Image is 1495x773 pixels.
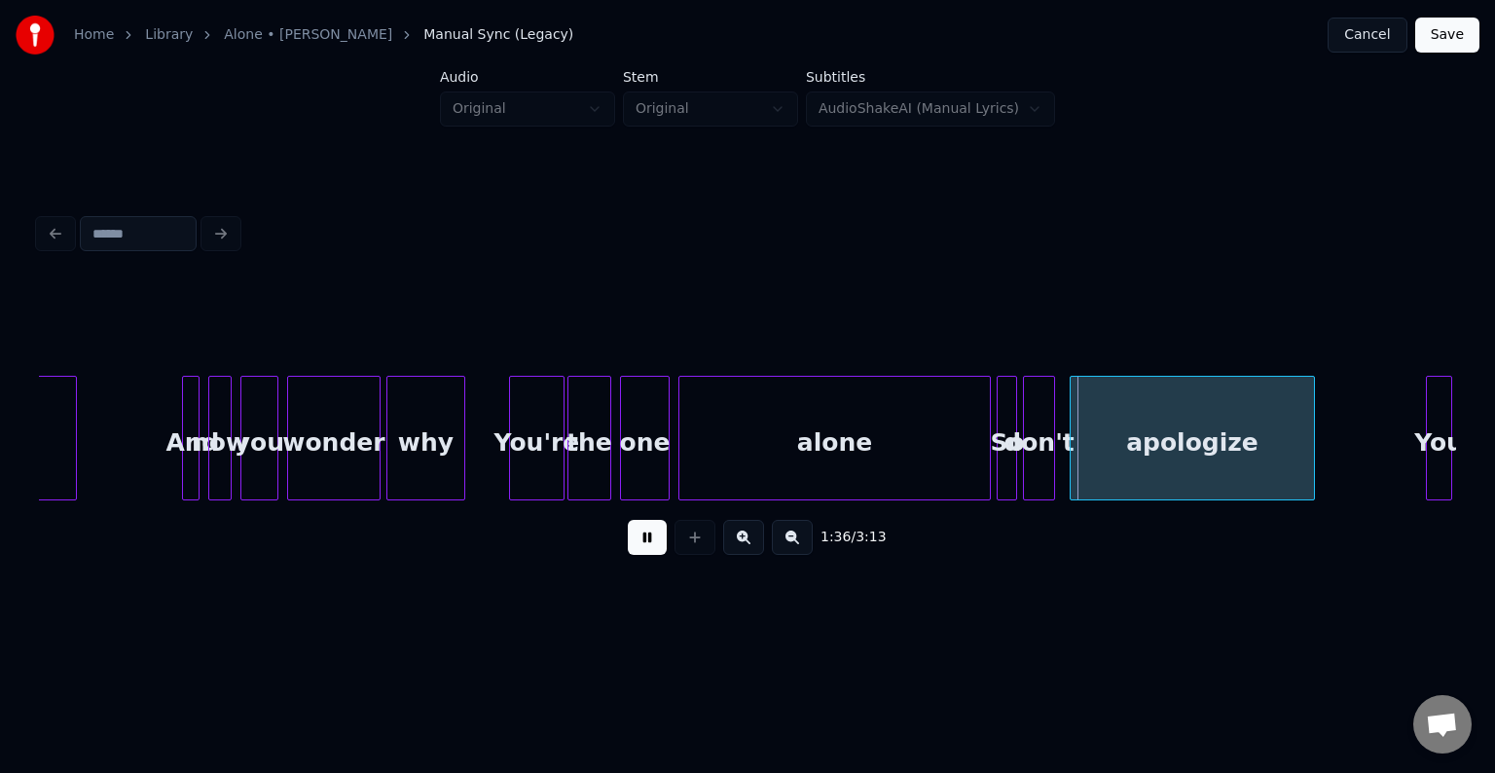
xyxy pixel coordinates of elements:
[74,25,114,45] a: Home
[74,25,573,45] nav: breadcrumb
[16,16,55,55] img: youka
[1415,18,1479,53] button: Save
[820,528,851,547] span: 1:36
[623,70,798,84] label: Stem
[440,70,615,84] label: Audio
[1328,18,1406,53] button: Cancel
[224,25,392,45] a: Alone • [PERSON_NAME]
[145,25,193,45] a: Library
[806,70,1055,84] label: Subtitles
[1413,695,1472,754] a: Open chat
[423,25,573,45] span: Manual Sync (Legacy)
[856,528,886,547] span: 3:13
[820,528,867,547] div: /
